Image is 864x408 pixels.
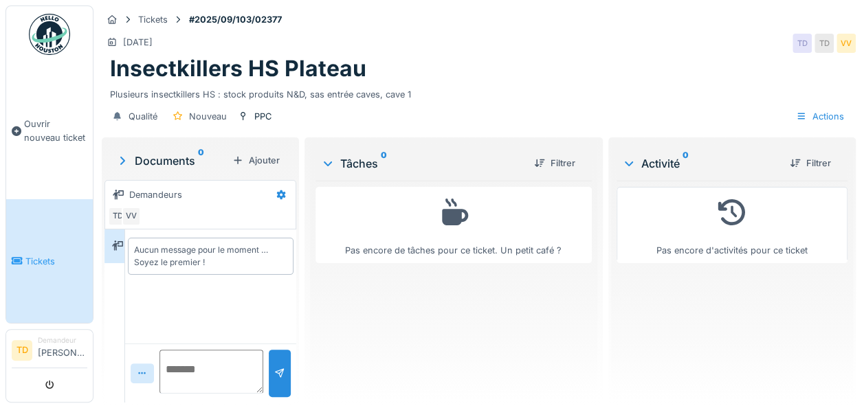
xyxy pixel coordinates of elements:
strong: #2025/09/103/02377 [184,13,287,26]
div: VV [837,34,856,53]
div: Ajouter [227,151,285,170]
div: Tickets [138,13,168,26]
div: TD [108,207,127,226]
h1: Insectkillers HS Plateau [110,56,366,82]
sup: 0 [381,155,387,172]
li: TD [12,340,32,361]
div: Demandeur [38,335,87,345]
div: Qualité [129,110,157,123]
sup: 0 [198,152,204,169]
div: VV [122,207,141,226]
div: Pas encore de tâches pour ce ticket. Un petit café ? [324,193,583,257]
div: Pas encore d'activités pour ce ticket [625,193,839,257]
div: Nouveau [189,110,227,123]
img: Badge_color-CXgf-gQk.svg [29,14,70,55]
span: Ouvrir nouveau ticket [24,117,87,144]
div: Filtrer [529,154,581,172]
div: Demandeurs [129,188,182,201]
sup: 0 [683,155,689,172]
div: Filtrer [784,154,837,172]
div: Tâches [321,155,523,172]
a: Ouvrir nouveau ticket [6,63,93,199]
a: Tickets [6,199,93,323]
div: Documents [115,152,227,169]
div: TD [815,34,834,53]
a: TD Demandeur[PERSON_NAME] [12,335,87,368]
div: Activité [622,155,779,172]
div: Plusieurs insectkillers HS : stock produits N&D, sas entrée caves, cave 1 [110,82,848,101]
div: PPC [254,110,272,123]
li: [PERSON_NAME] [38,335,87,365]
div: Actions [790,106,850,126]
span: Tickets [25,255,87,268]
div: Aucun message pour le moment … Soyez le premier ! [134,244,287,269]
div: TD [793,34,812,53]
div: [DATE] [123,36,153,49]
